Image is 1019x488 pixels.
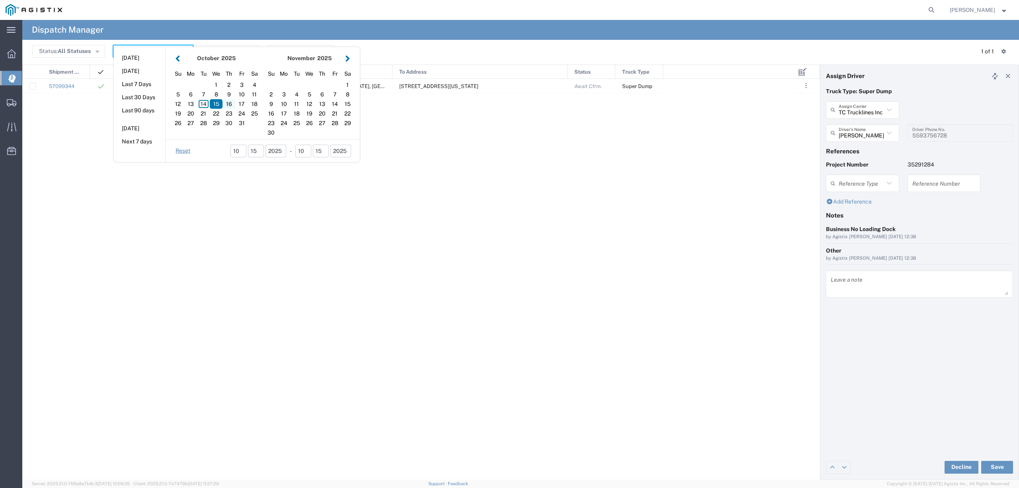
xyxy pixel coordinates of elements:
div: 24 [235,109,248,118]
button: Last 7 Days [114,78,165,90]
span: 308 W Alluvial Ave, Clovis, California, 93611, United States [399,83,478,89]
div: Sunday [172,68,184,80]
div: 16 [223,99,235,109]
button: Next 7 days [114,135,165,148]
div: 28 [197,118,210,128]
button: Last 90 days [114,104,165,117]
span: Shipment No. [49,65,81,79]
input: yyyy [265,145,286,157]
div: 9 [223,90,235,99]
div: 11 [290,99,303,109]
div: 17 [277,109,290,118]
div: 30 [265,128,277,137]
div: 3 [235,80,248,90]
a: Edit next row [838,461,850,473]
button: ... [800,80,812,91]
button: [DATE] [114,65,165,77]
div: 19 [303,109,316,118]
span: Lorretta Ayala [950,6,995,14]
h4: Dispatch Manager [32,20,103,40]
input: mm [230,145,246,157]
div: 15 [210,99,223,109]
div: Sunday [265,68,277,80]
div: 16 [265,109,277,118]
div: Tuesday [290,68,303,80]
span: Client: 2025.21.0-7d7479b [133,481,219,486]
div: 23 [265,118,277,128]
span: To Address [399,65,427,79]
div: 31 [235,118,248,128]
p: Project Number [826,161,899,169]
div: 18 [290,109,303,118]
button: Saved Searches [196,45,259,58]
span: Super Dump [622,83,652,89]
p: Truck Type: Super Dump [826,87,1013,96]
input: dd [248,145,264,157]
div: 12 [172,99,184,109]
div: by Agistix [PERSON_NAME] [DATE] 12:38 [826,255,1013,262]
button: [PERSON_NAME] [949,5,1008,15]
a: Support [428,481,448,486]
div: 27 [184,118,197,128]
div: 18 [248,99,261,109]
button: Advanced Search [267,45,334,58]
div: 6 [316,90,328,99]
div: by Agistix [PERSON_NAME] [DATE] 12:38 [826,233,1013,241]
span: 2025 [317,55,332,61]
div: Thursday [316,68,328,80]
span: Await Cfrm. [574,83,602,89]
div: 29 [210,118,223,128]
div: Monday [277,68,290,80]
input: dd [313,145,329,157]
span: . . . [805,81,807,90]
strong: October [197,55,219,61]
div: Saturday [248,68,261,80]
div: 20 [316,109,328,118]
div: 20 [184,109,197,118]
div: 24 [277,118,290,128]
img: icon [97,68,105,76]
span: Copyright © [DATE]-[DATE] Agistix Inc., All Rights Reserved [887,480,1009,487]
div: 25 [290,118,303,128]
div: 4 [290,90,303,99]
span: Status [574,65,591,79]
input: yyyy [330,145,351,157]
div: 27 [316,118,328,128]
div: 5 [172,90,184,99]
div: 22 [210,109,223,118]
p: 35291284 [908,161,981,169]
div: 22 [341,109,354,118]
div: 26 [303,118,316,128]
div: 8 [210,90,223,99]
div: 5 [303,90,316,99]
div: 23 [223,109,235,118]
div: 3 [277,90,290,99]
a: Edit previous row [826,461,838,473]
span: - [290,147,292,155]
div: 7 [197,90,210,99]
div: 13 [316,99,328,109]
button: Save [981,461,1013,474]
span: [DATE] 10:09:35 [98,481,130,486]
a: Feedback [448,481,468,486]
span: Truck Type [622,65,650,79]
span: Server: 2025.21.0-769a9a7b8c3 [32,481,130,486]
div: 14 [328,99,341,109]
a: Reset [176,147,190,155]
div: Tuesday [197,68,210,80]
div: 17 [235,99,248,109]
div: Wednesday [303,68,316,80]
div: 13 [184,99,197,109]
div: Friday [235,68,248,80]
button: [DATE] [114,122,165,135]
div: 1 [210,80,223,90]
div: 10 [277,99,290,109]
div: 28 [328,118,341,128]
div: 2 [223,80,235,90]
div: Monday [184,68,197,80]
div: Friday [328,68,341,80]
h4: Notes [826,212,1013,219]
div: 1 [341,80,354,90]
div: 9 [265,99,277,109]
div: 1 of 1 [981,47,995,56]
